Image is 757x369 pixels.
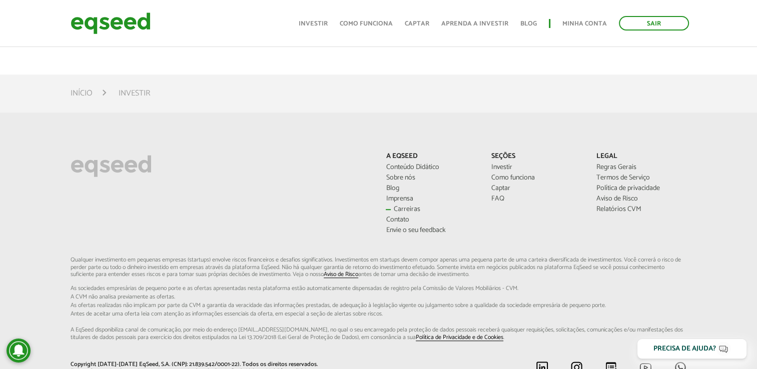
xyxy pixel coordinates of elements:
a: Blog [520,20,537,27]
p: A EqSeed [386,152,476,161]
a: Imprensa [386,195,476,202]
a: Como funciona [340,20,393,27]
span: As sociedades empresárias de pequeno porte e as ofertas apresentadas nesta plataforma estão aut... [71,285,686,291]
p: Qualquer investimento em pequenas empresas (startups) envolve riscos financeiros e desafios signi... [71,256,686,341]
a: Como funciona [491,174,581,181]
a: Política de privacidade [596,185,686,192]
a: Política de Privacidade e de Cookies [416,334,503,341]
span: A CVM não analisa previamente as ofertas. [71,294,686,300]
a: Minha conta [562,20,607,27]
a: Carreiras [386,206,476,213]
a: Captar [491,185,581,192]
a: Aviso de Risco [596,195,686,202]
img: EqSeed Logo [71,152,152,179]
a: Captar [405,20,429,27]
p: Copyright [DATE]-[DATE] EqSeed, S.A. (CNPJ: 21.839.542/0001-22). Todos os direitos reservados. [71,361,371,368]
span: Antes de aceitar uma oferta leia com atenção as informações essenciais da oferta, em especial... [71,311,686,317]
span: As ofertas realizadas não implicam por parte da CVM a garantia da veracidade das informações p... [71,302,686,308]
a: Aprenda a investir [441,20,508,27]
a: Contato [386,216,476,223]
img: EqSeed [71,10,151,36]
a: FAQ [491,195,581,202]
p: Seções [491,152,581,161]
a: Blog [386,185,476,192]
a: Termos de Serviço [596,174,686,181]
a: Investir [299,20,328,27]
a: Aviso de Risco [324,271,358,278]
p: Legal [596,152,686,161]
a: Início [71,89,93,97]
a: Sair [619,16,689,30]
a: Sobre nós [386,174,476,181]
a: Investir [491,164,581,171]
a: Relatórios CVM [596,206,686,213]
a: Regras Gerais [596,164,686,171]
a: Envie o seu feedback [386,227,476,234]
a: Conteúdo Didático [386,164,476,171]
li: Investir [119,86,150,100]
